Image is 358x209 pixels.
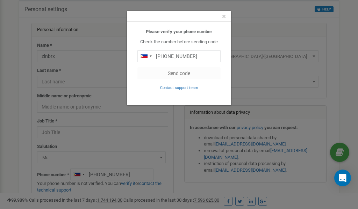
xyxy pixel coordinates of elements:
[222,13,226,20] button: Close
[160,85,198,90] small: Contact support team
[138,51,154,62] div: Telephone country code
[137,39,221,45] p: Check the number before sending code
[146,29,212,34] b: Please verify your phone number
[137,50,221,62] input: 0905 123 4567
[160,85,198,90] a: Contact support team
[137,67,221,79] button: Send code
[222,12,226,21] span: ×
[334,170,351,186] div: Open Intercom Messenger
